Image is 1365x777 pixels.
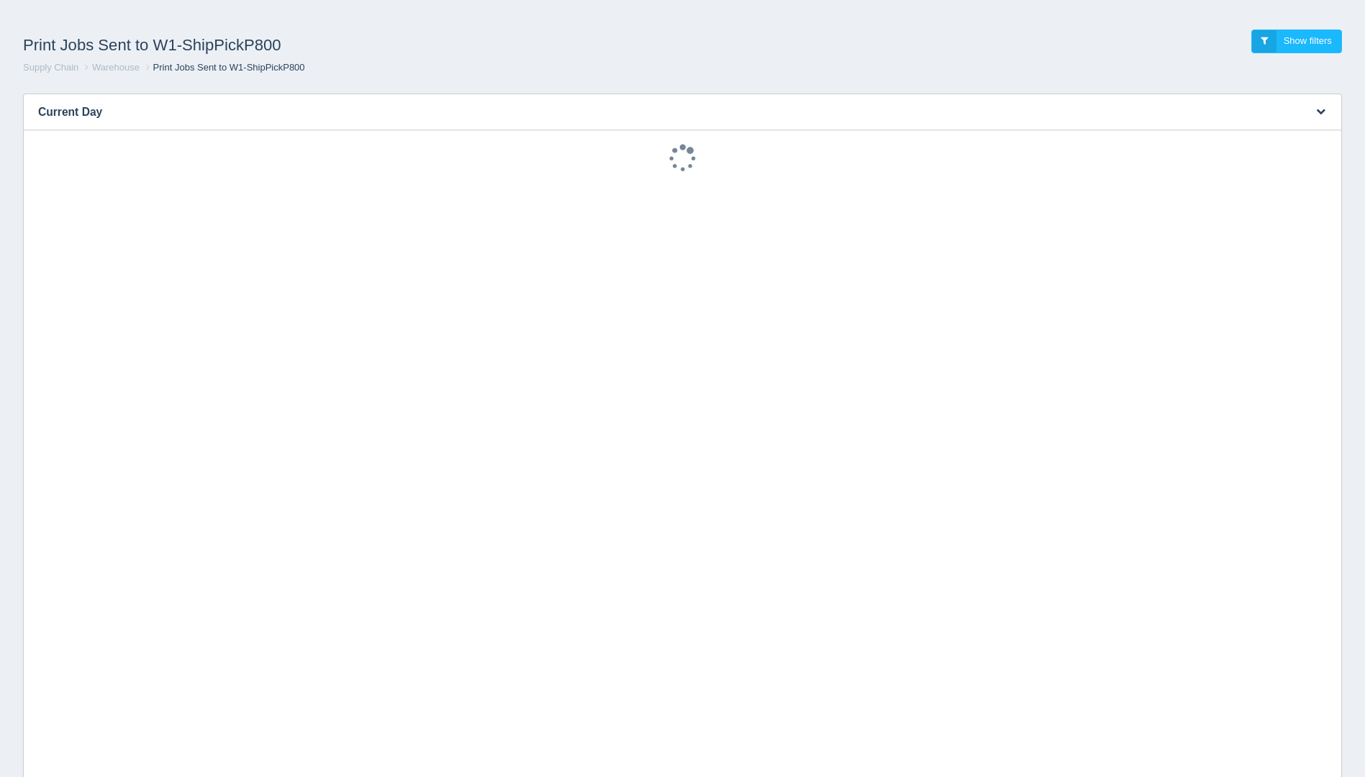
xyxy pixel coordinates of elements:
[24,94,1297,130] h3: Current Day
[23,62,78,73] a: Supply Chain
[1251,29,1342,53] a: Show filters
[92,62,140,73] a: Warehouse
[142,61,305,75] li: Print Jobs Sent to W1-ShipPickP800
[1284,35,1332,46] span: Show filters
[23,29,683,61] h1: Print Jobs Sent to W1-ShipPickP800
